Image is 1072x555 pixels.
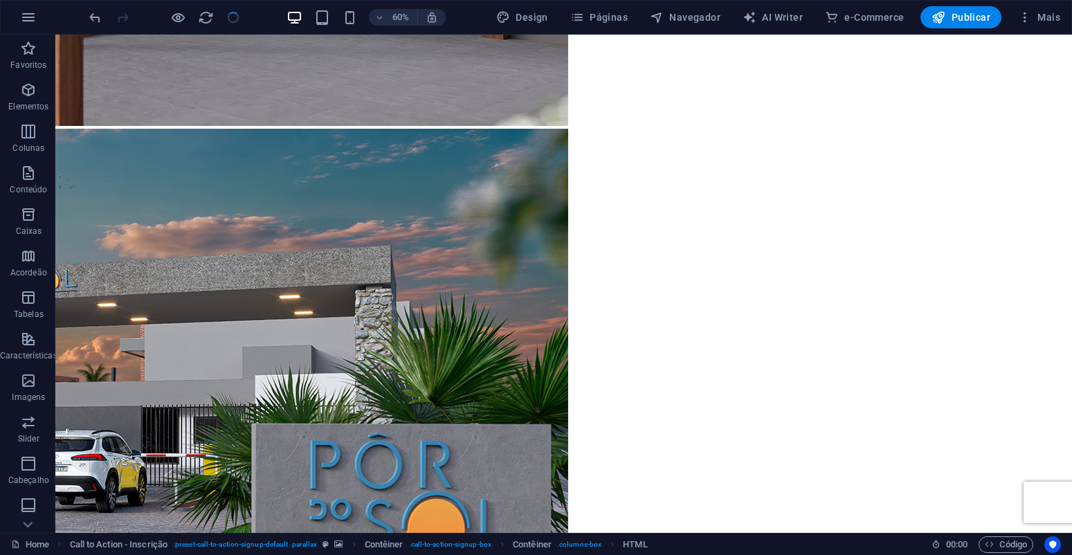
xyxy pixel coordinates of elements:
span: Páginas [570,10,628,24]
span: . preset-call-to-action-signup-default .parallax [173,536,317,553]
p: Conteúdo [10,184,47,195]
span: Clique para selecionar. Clique duas vezes para editar [70,536,167,553]
button: reload [197,9,214,26]
button: e-Commerce [819,6,909,28]
i: Ao redimensionar, ajusta automaticamente o nível de zoom para caber no dispositivo escolhido. [426,11,438,24]
span: Navegador [650,10,720,24]
p: Acordeão [10,267,47,278]
button: 60% [369,9,418,26]
p: Cabeçalho [8,475,49,486]
span: Clique para selecionar. Clique duas vezes para editar [513,536,552,553]
span: : [956,539,958,549]
p: Caixas [16,226,42,237]
div: Design (Ctrl+Alt+Y) [491,6,554,28]
span: Mais [1018,10,1060,24]
span: Design [496,10,548,24]
span: e-Commerce [825,10,904,24]
span: Clique para selecionar. Clique duas vezes para editar [623,536,647,553]
i: Este elemento é uma predefinição personalizável [322,540,329,548]
p: Colunas [12,143,44,154]
p: Elementos [8,101,48,112]
p: Tabelas [14,309,44,320]
nav: breadcrumb [70,536,648,553]
button: Código [979,536,1033,553]
button: Páginas [565,6,633,28]
button: AI Writer [737,6,808,28]
button: Usercentrics [1044,536,1061,553]
i: Recarregar página [198,10,214,26]
h6: Tempo de sessão [932,536,968,553]
button: Publicar [920,6,1001,28]
span: 00 00 [946,536,967,553]
i: Este elemento contém um plano de fundo [334,540,343,548]
span: Contêiner [365,536,403,553]
span: . call-to-action-signup-box [409,536,491,553]
button: Design [491,6,554,28]
p: Favoritos [10,60,46,71]
button: Navegador [644,6,726,28]
span: Código [985,536,1027,553]
p: Slider [18,433,39,444]
span: Publicar [932,10,990,24]
span: . columns-box [557,536,601,553]
p: Imagens [12,392,45,403]
span: AI Writer [743,10,803,24]
a: Clique para cancelar a seleção. Clique duas vezes para abrir as Páginas [11,536,49,553]
button: Mais [1012,6,1066,28]
h6: 60% [390,9,412,26]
